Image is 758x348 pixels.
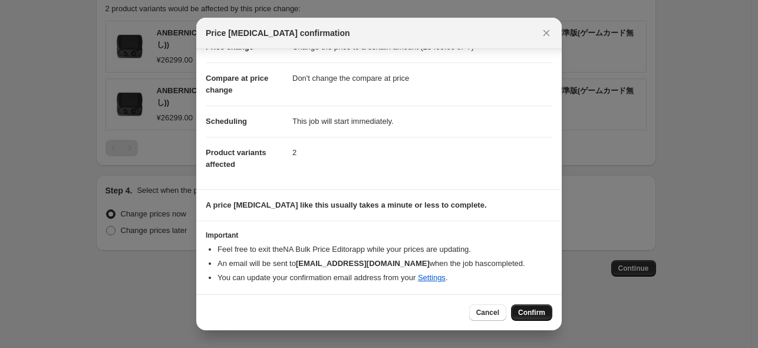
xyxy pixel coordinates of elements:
[418,273,446,282] a: Settings
[469,304,506,321] button: Cancel
[217,272,552,284] li: You can update your confirmation email address from your .
[292,137,552,168] dd: 2
[206,117,247,126] span: Scheduling
[292,63,552,94] dd: Don't change the compare at price
[538,25,555,41] button: Close
[476,308,499,317] span: Cancel
[217,258,552,270] li: An email will be sent to when the job has completed .
[511,304,552,321] button: Confirm
[292,106,552,137] dd: This job will start immediately.
[206,74,268,94] span: Compare at price change
[206,148,266,169] span: Product variants affected
[296,259,430,268] b: [EMAIL_ADDRESS][DOMAIN_NAME]
[206,231,552,240] h3: Important
[206,201,487,209] b: A price [MEDICAL_DATA] like this usually takes a minute or less to complete.
[217,244,552,255] li: Feel free to exit the NA Bulk Price Editor app while your prices are updating.
[518,308,545,317] span: Confirm
[206,27,350,39] span: Price [MEDICAL_DATA] confirmation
